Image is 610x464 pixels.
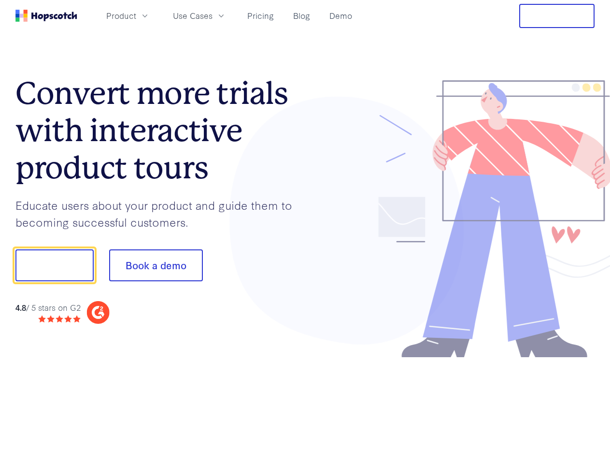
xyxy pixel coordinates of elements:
[106,10,136,22] span: Product
[326,8,356,24] a: Demo
[15,197,305,230] p: Educate users about your product and guide them to becoming successful customers.
[15,10,77,22] a: Home
[519,4,595,28] button: Free Trial
[109,249,203,281] button: Book a demo
[173,10,213,22] span: Use Cases
[100,8,156,24] button: Product
[15,249,94,281] button: Show me!
[289,8,314,24] a: Blog
[15,75,305,186] h1: Convert more trials with interactive product tours
[15,302,81,314] div: / 5 stars on G2
[167,8,232,24] button: Use Cases
[15,302,26,313] strong: 4.8
[243,8,278,24] a: Pricing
